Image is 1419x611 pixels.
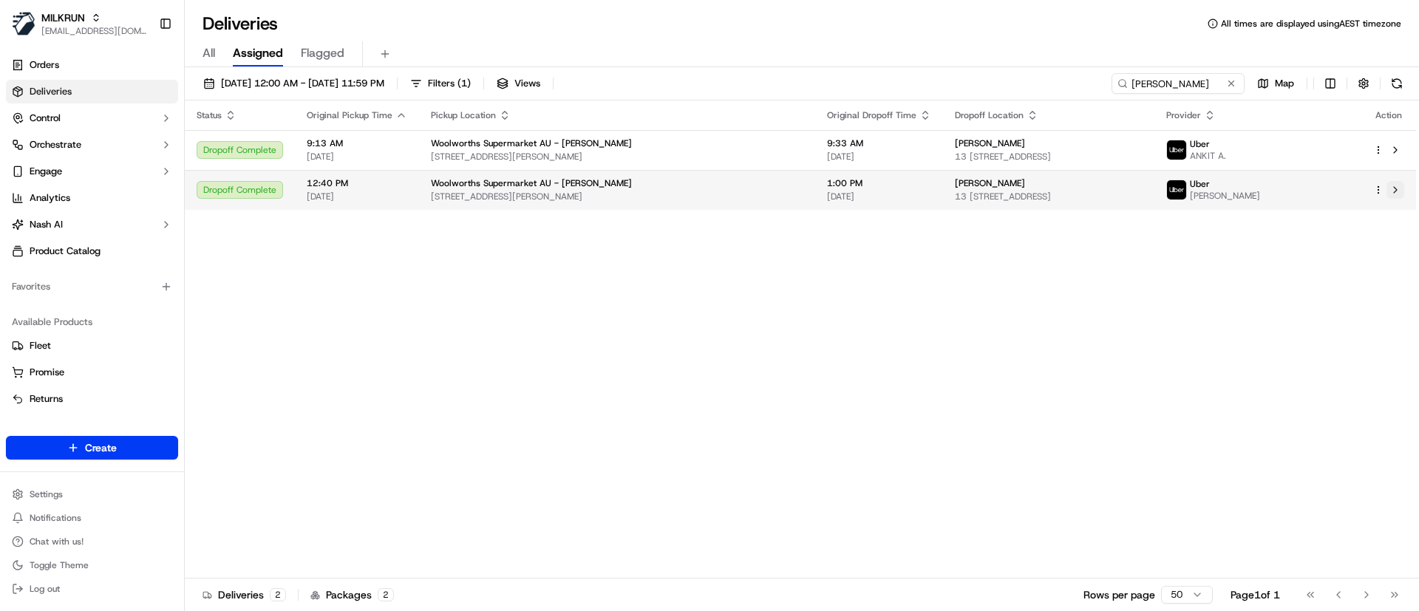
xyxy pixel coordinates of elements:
[457,77,471,90] span: ( 1 )
[6,6,153,41] button: MILKRUNMILKRUN[EMAIL_ADDRESS][DOMAIN_NAME]
[30,339,51,352] span: Fleet
[1167,180,1186,199] img: uber-new-logo.jpeg
[827,151,931,163] span: [DATE]
[1231,587,1280,602] div: Page 1 of 1
[233,44,283,62] span: Assigned
[30,58,59,72] span: Orders
[12,12,35,35] img: MILKRUN
[827,191,931,202] span: [DATE]
[1190,150,1226,162] span: ANKIT A.
[431,177,632,189] span: Woolworths Supermarket AU - [PERSON_NAME]
[431,151,803,163] span: [STREET_ADDRESS][PERSON_NAME]
[431,109,496,121] span: Pickup Location
[12,366,172,379] a: Promise
[12,339,172,352] a: Fleet
[203,12,278,35] h1: Deliveries
[307,177,407,189] span: 12:40 PM
[955,151,1143,163] span: 13 [STREET_ADDRESS]
[307,137,407,149] span: 9:13 AM
[30,488,63,500] span: Settings
[30,559,89,571] span: Toggle Theme
[307,151,407,163] span: [DATE]
[1275,77,1294,90] span: Map
[197,73,391,94] button: [DATE] 12:00 AM - [DATE] 11:59 PM
[30,85,72,98] span: Deliveries
[310,587,394,602] div: Packages
[1250,73,1301,94] button: Map
[203,587,286,602] div: Deliveries
[30,512,81,524] span: Notifications
[6,106,178,130] button: Control
[428,77,471,90] span: Filters
[6,484,178,505] button: Settings
[6,361,178,384] button: Promise
[955,137,1025,149] span: [PERSON_NAME]
[514,77,540,90] span: Views
[1166,109,1201,121] span: Provider
[30,366,64,379] span: Promise
[1386,73,1407,94] button: Refresh
[404,73,477,94] button: Filters(1)
[1190,138,1210,150] span: Uber
[490,73,547,94] button: Views
[301,44,344,62] span: Flagged
[30,536,84,547] span: Chat with us!
[270,588,286,601] div: 2
[85,440,117,455] span: Create
[6,239,178,263] a: Product Catalog
[6,508,178,528] button: Notifications
[12,392,172,406] a: Returns
[30,245,101,258] span: Product Catalog
[955,109,1024,121] span: Dropoff Location
[827,109,916,121] span: Original Dropoff Time
[6,578,178,599] button: Log out
[827,177,931,189] span: 1:00 PM
[6,160,178,183] button: Engage
[431,137,632,149] span: Woolworths Supermarket AU - [PERSON_NAME]
[6,133,178,157] button: Orchestrate
[6,334,178,358] button: Fleet
[203,44,215,62] span: All
[6,213,178,236] button: Nash AI
[30,138,81,151] span: Orchestrate
[1190,178,1210,190] span: Uber
[955,191,1143,202] span: 13 [STREET_ADDRESS]
[30,112,61,125] span: Control
[6,53,178,77] a: Orders
[30,392,63,406] span: Returns
[431,191,803,202] span: [STREET_ADDRESS][PERSON_NAME]
[307,191,407,202] span: [DATE]
[1190,190,1260,202] span: [PERSON_NAME]
[955,177,1025,189] span: [PERSON_NAME]
[30,218,63,231] span: Nash AI
[30,165,62,178] span: Engage
[221,77,384,90] span: [DATE] 12:00 AM - [DATE] 11:59 PM
[41,25,147,37] button: [EMAIL_ADDRESS][DOMAIN_NAME]
[6,531,178,552] button: Chat with us!
[378,588,394,601] div: 2
[1112,73,1245,94] input: Type to search
[30,191,70,205] span: Analytics
[6,436,178,460] button: Create
[6,310,178,334] div: Available Products
[307,109,392,121] span: Original Pickup Time
[6,80,178,103] a: Deliveries
[6,186,178,210] a: Analytics
[6,275,178,298] div: Favorites
[197,109,222,121] span: Status
[6,387,178,411] button: Returns
[1167,140,1186,160] img: uber-new-logo.jpeg
[41,10,85,25] button: MILKRUN
[6,555,178,576] button: Toggle Theme
[827,137,931,149] span: 9:33 AM
[1373,109,1404,121] div: Action
[1221,18,1401,30] span: All times are displayed using AEST timezone
[30,583,60,595] span: Log out
[1083,587,1155,602] p: Rows per page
